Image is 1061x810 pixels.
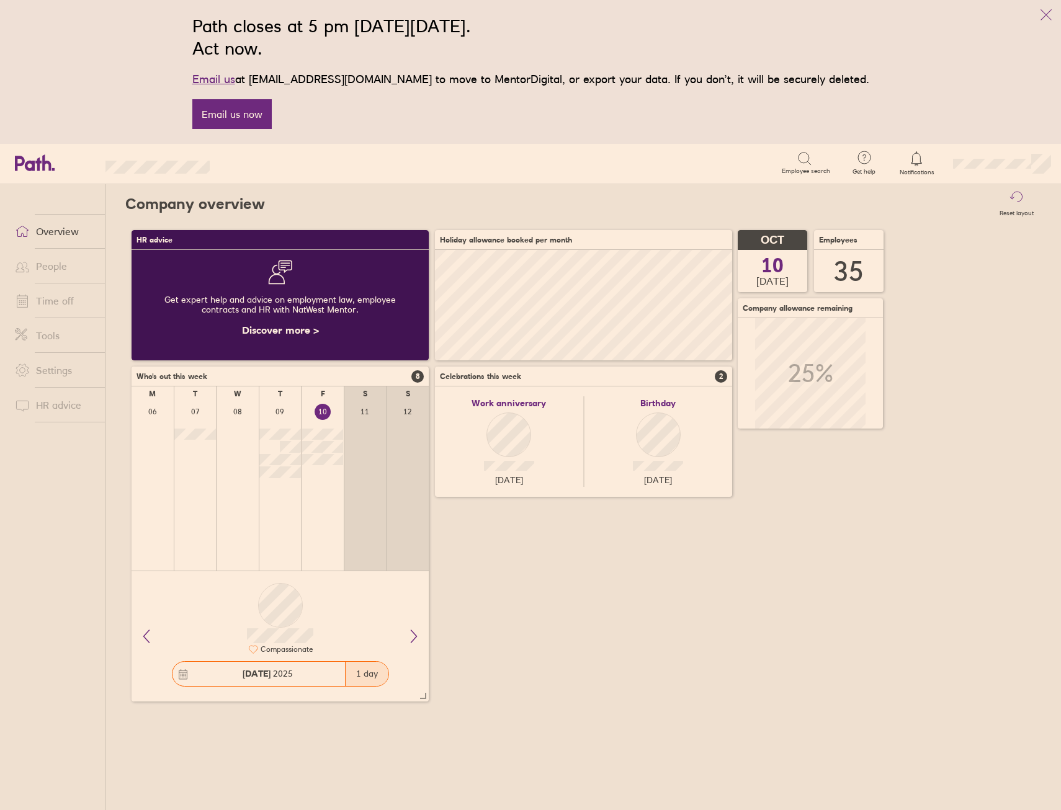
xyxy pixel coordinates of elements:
[141,285,419,324] div: Get expert help and advice on employment law, employee contracts and HR with NatWest Mentor.
[192,99,272,129] a: Email us now
[234,389,241,398] div: W
[897,169,937,176] span: Notifications
[761,234,784,247] span: OCT
[258,645,313,654] div: Compassionate
[5,219,105,244] a: Overview
[242,324,319,336] a: Discover more >
[844,168,884,176] span: Get help
[363,389,367,398] div: S
[5,323,105,348] a: Tools
[782,167,830,175] span: Employee search
[819,236,857,244] span: Employees
[5,288,105,313] a: Time off
[5,254,105,278] a: People
[125,184,265,224] h2: Company overview
[137,372,207,381] span: Who's out this week
[440,372,521,381] span: Celebrations this week
[992,206,1041,217] label: Reset layout
[243,668,271,679] strong: [DATE]
[992,184,1041,224] button: Reset layout
[715,370,727,383] span: 2
[743,304,853,313] span: Company allowance remaining
[411,370,424,383] span: 8
[644,475,672,485] span: [DATE]
[472,398,546,408] span: Work anniversary
[243,669,293,679] span: 2025
[897,150,937,176] a: Notifications
[149,389,156,398] div: M
[5,393,105,417] a: HR advice
[321,389,325,398] div: F
[406,389,410,398] div: S
[193,389,197,398] div: T
[192,15,869,60] h2: Path closes at 5 pm [DATE][DATE]. Act now.
[495,475,523,485] span: [DATE]
[834,256,864,287] div: 35
[345,662,388,686] div: 1 day
[192,71,869,88] p: at [EMAIL_ADDRESS][DOMAIN_NAME] to move to MentorDigital, or export your data. If you don’t, it w...
[243,157,275,168] div: Search
[761,256,784,275] span: 10
[640,398,676,408] span: Birthday
[278,389,282,398] div: T
[5,358,105,383] a: Settings
[440,236,572,244] span: Holiday allowance booked per month
[137,236,172,244] span: HR advice
[192,73,235,86] a: Email us
[756,275,789,287] span: [DATE]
